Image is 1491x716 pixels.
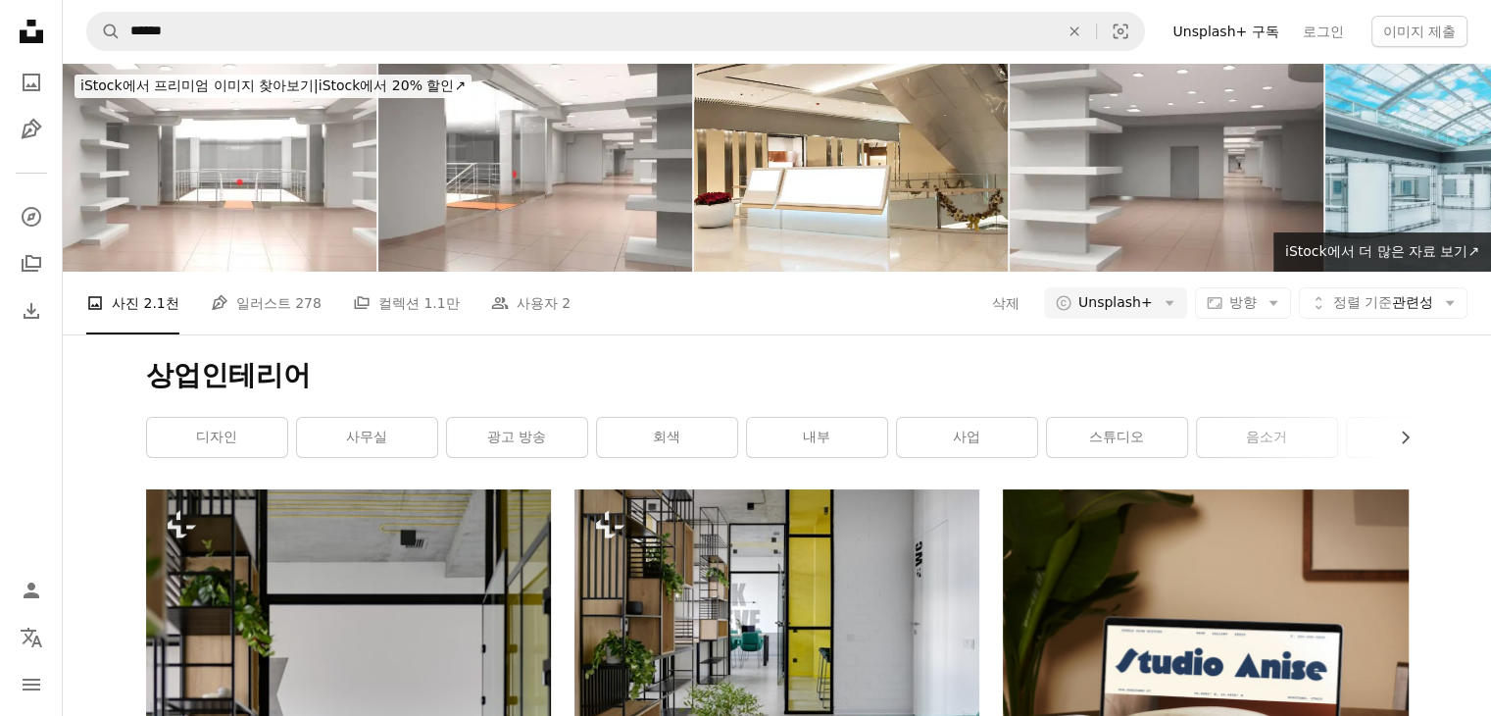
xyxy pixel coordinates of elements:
[80,77,319,93] span: iStock에서 프리미엄 이미지 찾아보기 |
[378,63,692,272] img: 쇼핑몰, 인테리어 시각화, 3D 일러스트레이션
[12,110,51,149] a: 일러스트
[146,358,1409,393] h1: 상업인테리어
[63,63,483,110] a: iStock에서 프리미엄 이미지 찾아보기|iStock에서 20% 할인↗
[147,418,287,457] a: 디자인
[295,292,322,314] span: 278
[491,272,571,334] a: 사용자 2
[897,418,1037,457] a: 사업
[211,272,322,334] a: 일러스트 278
[86,12,1145,51] form: 사이트 전체에서 이미지 찾기
[12,63,51,102] a: 사진
[12,571,51,610] a: 로그인 / 가입
[574,618,979,636] a: 소파와 테이블이 있는 거실
[12,244,51,283] a: 컬렉션
[1161,16,1290,47] a: Unsplash+ 구독
[12,197,51,236] a: 탐색
[1347,418,1487,457] a: 작업
[63,63,376,272] img: 쇼핑몰, 인테리어 시각화, 3D 일러스트레이션
[12,665,51,704] button: 메뉴
[1197,418,1337,457] a: 음소거
[747,418,887,457] a: 내부
[1195,287,1291,319] button: 방향
[1333,293,1433,313] span: 관련성
[1371,16,1467,47] button: 이미지 제출
[1097,13,1144,50] button: 시각적 검색
[1333,294,1392,310] span: 정렬 기준
[991,287,1020,319] button: 삭제
[597,418,737,457] a: 회색
[1285,243,1479,259] span: iStock에서 더 많은 자료 보기 ↗
[447,418,587,457] a: 광고 방송
[353,272,460,334] a: 컬렉션 1.1만
[1273,232,1491,272] a: iStock에서 더 많은 자료 보기↗
[80,77,466,93] span: iStock에서 20% 할인 ↗
[1078,293,1153,313] span: Unsplash+
[1387,418,1409,457] button: 목록을 오른쪽으로 스크롤
[1299,287,1467,319] button: 정렬 기준관련성
[12,12,51,55] a: 홈 — Unsplash
[1291,16,1356,47] a: 로그인
[297,418,437,457] a: 사무실
[1229,294,1257,310] span: 방향
[12,618,51,657] button: 언어
[1047,418,1187,457] a: 스튜디오
[423,292,459,314] span: 1.1만
[1010,63,1323,272] img: 쇼핑몰, 인테리어 시각화, 3D 일러스트레이션
[12,291,51,331] a: 다운로드 내역
[87,13,121,50] button: Unsplash 검색
[562,292,571,314] span: 2
[1053,13,1096,50] button: 삭제
[1044,287,1187,319] button: Unsplash+
[694,63,1008,272] img: 보급하지 맹검액 현대적인 빌딩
